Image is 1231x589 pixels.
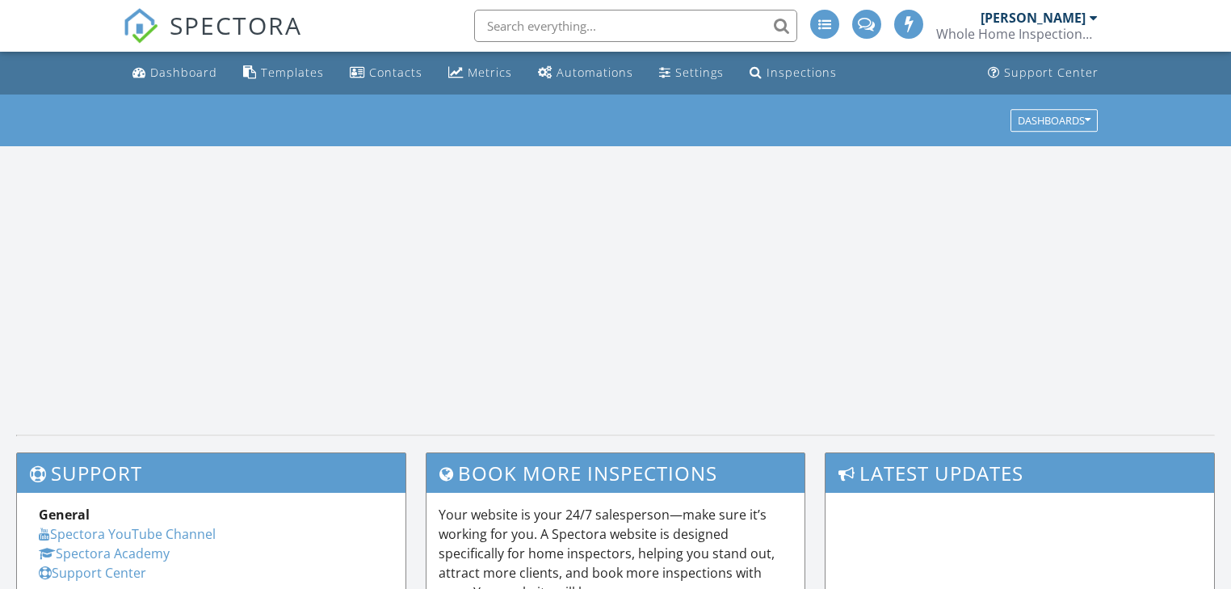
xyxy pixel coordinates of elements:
[150,65,217,80] div: Dashboard
[39,506,90,524] strong: General
[123,22,302,56] a: SPECTORA
[123,8,158,44] img: The Best Home Inspection Software - Spectora
[474,10,797,42] input: Search everything...
[743,58,843,88] a: Inspections
[826,453,1214,493] h3: Latest Updates
[261,65,324,80] div: Templates
[981,10,1086,26] div: [PERSON_NAME]
[39,525,216,543] a: Spectora YouTube Channel
[1004,65,1099,80] div: Support Center
[442,58,519,88] a: Metrics
[531,58,640,88] a: Automations (Advanced)
[126,58,224,88] a: Dashboard
[936,26,1098,42] div: Whole Home Inspections, LLC
[39,564,146,582] a: Support Center
[653,58,730,88] a: Settings
[1010,109,1098,132] button: Dashboards
[767,65,837,80] div: Inspections
[39,545,170,562] a: Spectora Academy
[17,453,405,493] h3: Support
[369,65,422,80] div: Contacts
[343,58,429,88] a: Contacts
[426,453,805,493] h3: Book More Inspections
[237,58,330,88] a: Templates
[468,65,512,80] div: Metrics
[170,8,302,42] span: SPECTORA
[1018,115,1090,126] div: Dashboards
[557,65,633,80] div: Automations
[675,65,724,80] div: Settings
[981,58,1105,88] a: Support Center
